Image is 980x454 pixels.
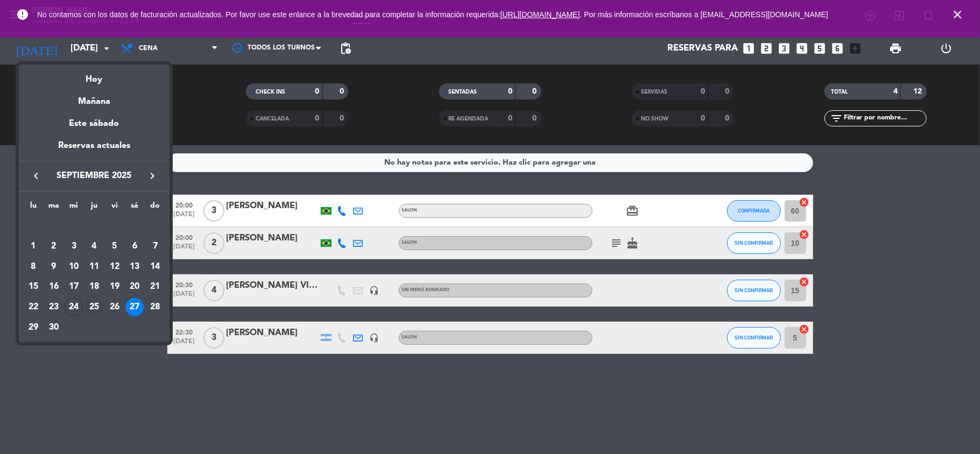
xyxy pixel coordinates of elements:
div: 23 [45,298,63,316]
td: 10 de septiembre de 2025 [64,257,84,277]
td: 1 de septiembre de 2025 [23,236,44,257]
td: 16 de septiembre de 2025 [44,276,64,297]
div: 7 [146,237,164,256]
div: Este sábado [19,109,170,139]
div: 6 [125,237,144,256]
td: 27 de septiembre de 2025 [125,297,145,317]
button: keyboard_arrow_left [26,169,46,183]
th: jueves [84,200,104,216]
td: 6 de septiembre de 2025 [125,236,145,257]
div: 29 [24,318,43,337]
td: 9 de septiembre de 2025 [44,257,64,277]
th: lunes [23,200,44,216]
td: 17 de septiembre de 2025 [64,276,84,297]
div: 15 [24,278,43,296]
div: 19 [105,278,124,296]
td: 14 de septiembre de 2025 [145,257,165,277]
div: 1 [24,237,43,256]
div: 20 [125,278,144,296]
div: 14 [146,258,164,276]
th: domingo [145,200,165,216]
th: sábado [125,200,145,216]
td: 11 de septiembre de 2025 [84,257,104,277]
td: 26 de septiembre de 2025 [104,297,125,317]
td: 28 de septiembre de 2025 [145,297,165,317]
td: 24 de septiembre de 2025 [64,297,84,317]
div: 8 [24,258,43,276]
div: 26 [105,298,124,316]
div: 25 [85,298,103,316]
i: keyboard_arrow_left [30,169,43,182]
div: 4 [85,237,103,256]
div: 11 [85,258,103,276]
div: 16 [45,278,63,296]
i: keyboard_arrow_right [146,169,159,182]
td: SEP. [23,216,165,236]
th: miércoles [64,200,84,216]
td: 8 de septiembre de 2025 [23,257,44,277]
div: 9 [45,258,63,276]
div: 24 [65,298,83,316]
div: Hoy [19,65,170,87]
div: 28 [146,298,164,316]
td: 7 de septiembre de 2025 [145,236,165,257]
td: 30 de septiembre de 2025 [44,317,64,338]
td: 5 de septiembre de 2025 [104,236,125,257]
td: 4 de septiembre de 2025 [84,236,104,257]
div: Reservas actuales [19,139,170,161]
div: 30 [45,318,63,337]
td: 3 de septiembre de 2025 [64,236,84,257]
div: 21 [146,278,164,296]
td: 15 de septiembre de 2025 [23,276,44,297]
td: 18 de septiembre de 2025 [84,276,104,297]
td: 2 de septiembre de 2025 [44,236,64,257]
div: 18 [85,278,103,296]
td: 19 de septiembre de 2025 [104,276,125,297]
div: 5 [105,237,124,256]
button: keyboard_arrow_right [143,169,162,183]
td: 23 de septiembre de 2025 [44,297,64,317]
div: 12 [105,258,124,276]
div: 3 [65,237,83,256]
th: martes [44,200,64,216]
td: 13 de septiembre de 2025 [125,257,145,277]
span: septiembre 2025 [46,169,143,183]
div: 2 [45,237,63,256]
div: 22 [24,298,43,316]
div: 13 [125,258,144,276]
div: Mañana [19,87,170,109]
th: viernes [104,200,125,216]
td: 20 de septiembre de 2025 [125,276,145,297]
td: 25 de septiembre de 2025 [84,297,104,317]
td: 22 de septiembre de 2025 [23,297,44,317]
td: 29 de septiembre de 2025 [23,317,44,338]
div: 27 [125,298,144,316]
div: 17 [65,278,83,296]
div: 10 [65,258,83,276]
td: 12 de septiembre de 2025 [104,257,125,277]
td: 21 de septiembre de 2025 [145,276,165,297]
